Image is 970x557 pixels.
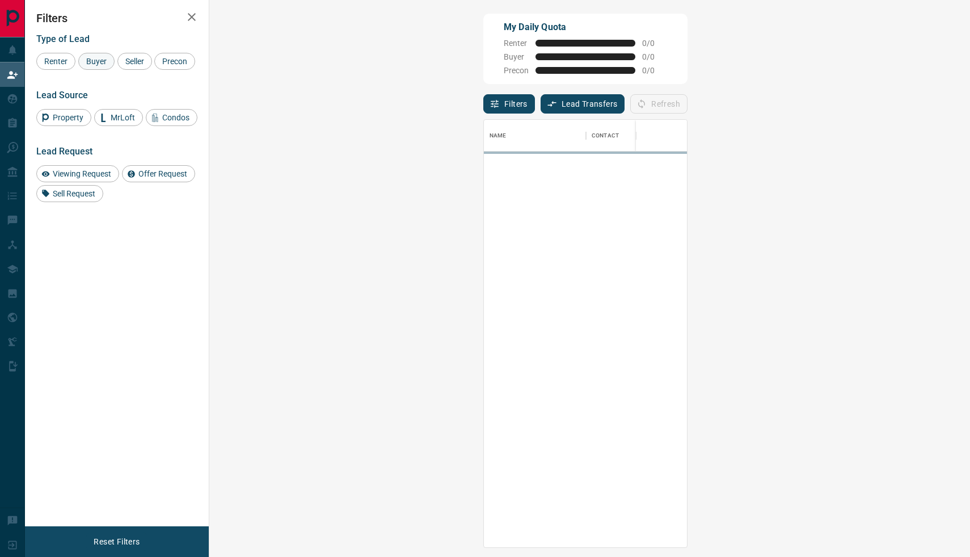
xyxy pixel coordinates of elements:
span: Viewing Request [49,169,115,178]
span: Renter [504,39,529,48]
div: Renter [36,53,75,70]
span: Renter [40,57,71,66]
div: Precon [154,53,195,70]
p: My Daily Quota [504,20,667,34]
span: MrLoft [107,113,139,122]
div: Name [490,120,507,152]
div: Offer Request [122,165,195,182]
span: Property [49,113,87,122]
div: Property [36,109,91,126]
div: Condos [146,109,197,126]
div: Name [484,120,586,152]
span: 0 / 0 [642,39,667,48]
div: Viewing Request [36,165,119,182]
button: Reset Filters [86,532,147,551]
span: Buyer [504,52,529,61]
div: Buyer [78,53,115,70]
span: 0 / 0 [642,52,667,61]
span: Sell Request [49,189,99,198]
h2: Filters [36,11,197,25]
button: Filters [483,94,535,114]
span: Seller [121,57,148,66]
div: Contact [586,120,677,152]
div: MrLoft [94,109,143,126]
div: Contact [592,120,619,152]
button: Lead Transfers [541,94,625,114]
span: Lead Request [36,146,92,157]
span: 0 / 0 [642,66,667,75]
span: Lead Source [36,90,88,100]
span: Buyer [82,57,111,66]
span: Precon [504,66,529,75]
span: Condos [158,113,193,122]
div: Sell Request [36,185,103,202]
div: Seller [117,53,152,70]
span: Precon [158,57,191,66]
span: Type of Lead [36,33,90,44]
span: Offer Request [134,169,191,178]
